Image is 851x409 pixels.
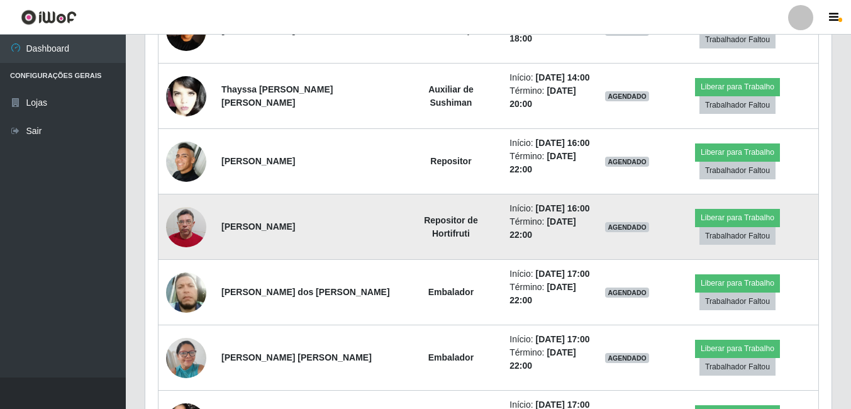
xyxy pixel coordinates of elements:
[509,281,590,307] li: Término:
[699,162,776,179] button: Trabalhador Faltou
[605,288,649,298] span: AGENDADO
[221,156,295,166] strong: [PERSON_NAME]
[221,287,390,297] strong: [PERSON_NAME] dos [PERSON_NAME]
[699,227,776,245] button: Trabalhador Faltou
[509,267,590,281] li: Início:
[21,9,77,25] img: CoreUI Logo
[699,96,776,114] button: Trabalhador Faltou
[509,71,590,84] li: Início:
[509,346,590,373] li: Término:
[536,72,590,82] time: [DATE] 14:00
[166,142,206,182] img: 1690477066361.jpeg
[695,274,780,292] button: Liberar para Trabalho
[605,353,649,363] span: AGENDADO
[428,84,474,108] strong: Auxiliar de Sushiman
[428,287,474,297] strong: Embalador
[509,333,590,346] li: Início:
[509,137,590,150] li: Início:
[166,331,206,384] img: 1739199553345.jpeg
[166,200,206,254] img: 1729117608553.jpeg
[166,269,206,316] img: 1673493072415.jpeg
[699,293,776,310] button: Trabalhador Faltou
[695,78,780,96] button: Liberar para Trabalho
[536,269,590,279] time: [DATE] 17:00
[424,215,478,238] strong: Repositor de Hortifruti
[699,358,776,376] button: Trabalhador Faltou
[221,84,333,108] strong: Thayssa [PERSON_NAME] [PERSON_NAME]
[605,222,649,232] span: AGENDADO
[509,150,590,176] li: Término:
[509,84,590,111] li: Término:
[536,138,590,148] time: [DATE] 16:00
[695,340,780,357] button: Liberar para Trabalho
[695,143,780,161] button: Liberar para Trabalho
[221,352,372,362] strong: [PERSON_NAME] [PERSON_NAME]
[430,156,471,166] strong: Repositor
[536,203,590,213] time: [DATE] 16:00
[699,31,776,48] button: Trabalhador Faltou
[166,65,206,126] img: 1747419867654.jpeg
[605,91,649,101] span: AGENDADO
[605,157,649,167] span: AGENDADO
[695,209,780,227] button: Liberar para Trabalho
[509,215,590,242] li: Término:
[536,334,590,344] time: [DATE] 17:00
[221,221,295,232] strong: [PERSON_NAME]
[509,202,590,215] li: Início:
[428,352,474,362] strong: Embalador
